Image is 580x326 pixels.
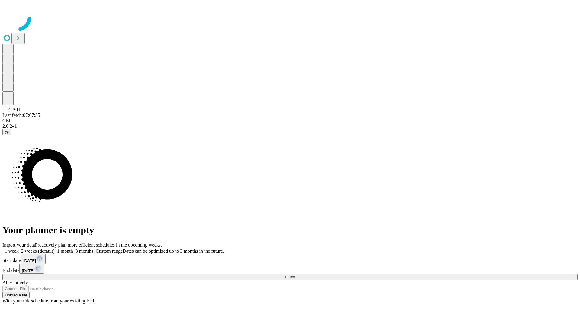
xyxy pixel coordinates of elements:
[8,107,20,112] span: GJSH
[57,248,73,254] span: 1 month
[2,264,578,274] div: End date
[96,248,123,254] span: Custom range
[2,274,578,280] button: Fetch
[76,248,93,254] span: 3 months
[2,298,96,303] span: With your OR schedule from your existing EHR
[2,123,578,129] div: 2.0.241
[22,268,34,273] span: [DATE]
[2,242,35,248] span: Import your data
[21,254,46,264] button: [DATE]
[23,258,36,263] span: [DATE]
[2,129,11,135] button: @
[285,275,295,279] span: Fetch
[21,248,55,254] span: 2 weeks (default)
[2,254,578,264] div: Start date
[2,280,28,285] span: Alternatively
[5,248,19,254] span: 1 week
[19,264,44,274] button: [DATE]
[2,225,578,236] h1: Your planner is empty
[2,113,40,118] span: Last fetch: 07:07:35
[5,130,9,134] span: @
[2,118,578,123] div: GEI
[123,248,224,254] span: Dates can be optimized up to 3 months in the future.
[2,292,30,298] button: Upload a file
[35,242,162,248] span: Proactively plan more efficient schedules in the upcoming weeks.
